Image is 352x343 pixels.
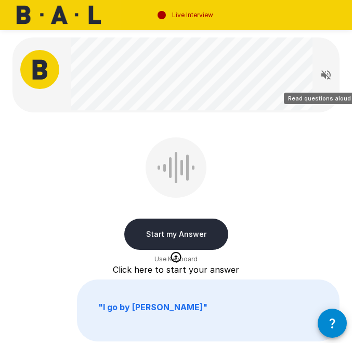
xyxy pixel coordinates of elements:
button: Start my Answer [124,219,228,250]
b: " I go by [PERSON_NAME] " [98,302,207,312]
button: Read questions aloud [316,65,336,85]
img: bal_avatar.png [20,50,59,89]
p: Live Interview [172,10,213,20]
span: Use Keyboard [154,254,198,264]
